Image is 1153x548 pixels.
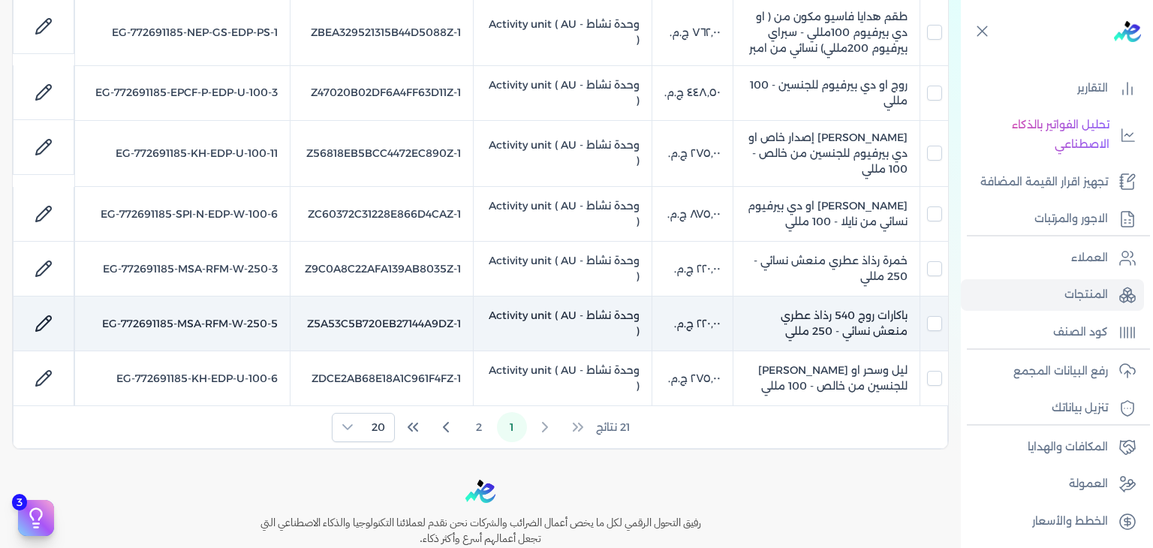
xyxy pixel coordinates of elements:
td: وحدة نشاط - Activity unit ( AU ) [473,242,652,297]
a: تنزيل بياناتك [961,393,1144,424]
td: وحدة نشاط - Activity unit ( AU ) [473,297,652,351]
td: [PERSON_NAME] او دي بيرفيوم نسائي من نايلا - 100 مللي [733,187,920,242]
p: تجهيز اقرار القيمة المضافة [980,173,1108,192]
a: العمولة [961,468,1144,500]
p: تنزيل بياناتك [1052,399,1108,418]
p: العملاء [1071,248,1108,268]
button: Page 2 [464,412,494,442]
td: Z9C0A8C22AFA139AB8035Z-1 [290,242,473,297]
td: EG-772691185-EPCF-P-EDP-U-100-3 [75,65,291,120]
td: ‏٨٧٥٫٠٠ ج.م.‏ [652,187,733,242]
td: وحدة نشاط - Activity unit ( AU ) [473,351,652,406]
p: المنتجات [1064,285,1108,305]
td: EG-772691185-KH-EDP-U-100-6 [75,351,291,406]
td: ‏٢٢٠٫٠٠ ج.م.‏ [652,297,733,351]
span: 21 نتائج [596,420,630,435]
span: Rows per page [363,414,394,441]
td: ‏٢٧٥٫٠٠ ج.م.‏ [652,351,733,406]
p: العمولة [1069,474,1108,494]
td: باكارات روج 540 رذاذ عطري منعش نسائي - 250 مللي [733,297,920,351]
img: logo [1114,21,1141,42]
td: EG-772691185-SPI-N-EDP-W-100-6 [75,187,291,242]
p: الاجور والمرتبات [1034,209,1108,229]
a: تحليل الفواتير بالذكاء الاصطناعي [961,110,1144,160]
td: EG-772691185-MSA-RFM-W-250-5 [75,297,291,351]
a: المكافات والهدايا [961,432,1144,463]
td: وحدة نشاط - Activity unit ( AU ) [473,120,652,186]
button: 3 [18,500,54,536]
a: تجهيز اقرار القيمة المضافة [961,167,1144,198]
p: تحليل الفواتير بالذكاء الاصطناعي [968,116,1109,154]
a: كود الصنف [961,317,1144,348]
td: Z56818EB5BCC4472EC890Z-1 [290,120,473,186]
td: Z5A53C5B720EB27144A9DZ-1 [290,297,473,351]
p: الخطط والأسعار [1032,512,1108,531]
td: ‏٢٢٠٫٠٠ ج.م.‏ [652,242,733,297]
a: الخطط والأسعار [961,506,1144,537]
p: كود الصنف [1053,323,1108,342]
a: المنتجات [961,279,1144,311]
td: ZC60372C31228E866D4CAZ-1 [290,187,473,242]
button: Next Page [431,412,461,442]
td: ليل وسحر او [PERSON_NAME] للجنسين من خالص - 100 مللي [733,351,920,406]
button: Page 1 [497,412,527,442]
p: رفع البيانات المجمع [1013,362,1108,381]
td: Z47020B02DF6A4FF63D11Z-1 [290,65,473,120]
td: وحدة نشاط - Activity unit ( AU ) [473,65,652,120]
a: الاجور والمرتبات [961,203,1144,235]
p: التقارير [1077,79,1108,98]
span: 3 [12,494,27,510]
img: logo [465,480,495,503]
td: روج او دي بيرفيوم للجنسين - 100 مللي [733,65,920,120]
td: ZDCE2AB68E18A1C961F4FZ-1 [290,351,473,406]
p: المكافات والهدايا [1028,438,1108,457]
td: EG-772691185-MSA-RFM-W-250-3 [75,242,291,297]
td: [PERSON_NAME] إصدار خاص او دي بيرفيوم للجنسين من خالص - 100 مللي [733,120,920,186]
td: وحدة نشاط - Activity unit ( AU ) [473,187,652,242]
a: رفع البيانات المجمع [961,356,1144,387]
button: Last Page [398,412,428,442]
td: ‏٢٧٥٫٠٠ ج.م.‏ [652,120,733,186]
a: العملاء [961,242,1144,274]
a: التقارير [961,73,1144,104]
td: ‏٤٤٨٫٥٠ ج.م.‏ [652,65,733,120]
td: EG-772691185-KH-EDP-U-100-11 [75,120,291,186]
h6: رفيق التحول الرقمي لكل ما يخص أعمال الضرائب والشركات نحن نقدم لعملائنا التكنولوجيا والذكاء الاصطن... [228,515,733,547]
td: خمرة رذاذ عطري منعش نسائي - 250 مللي [733,242,920,297]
